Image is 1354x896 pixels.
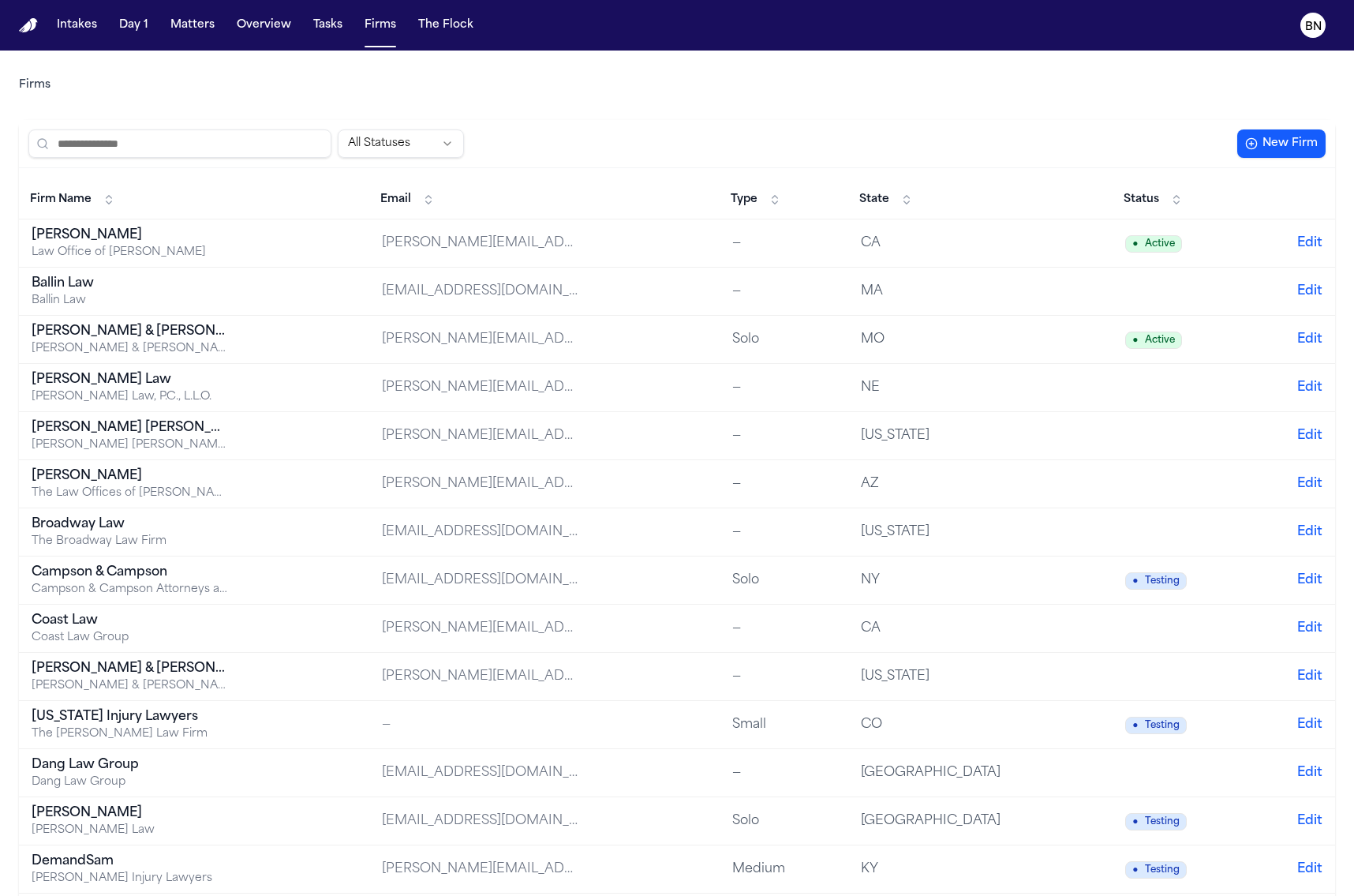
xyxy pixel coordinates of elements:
span: ● [1132,815,1138,828]
span: ● [1132,334,1138,347]
div: NE [861,378,1058,397]
button: Edit [1297,474,1322,493]
div: KY [861,860,1058,879]
button: New Firm [1237,129,1326,158]
button: Edit [1297,667,1322,686]
div: [EMAIL_ADDRESS][DOMAIN_NAME] [382,571,579,590]
div: Dang Law Group [32,774,229,790]
div: [PERSON_NAME] Injury Lawyers [32,871,229,887]
div: [EMAIL_ADDRESS][DOMAIN_NAME] [382,763,579,782]
button: Edit [1297,234,1322,253]
button: Edit [1297,619,1322,638]
div: — [732,378,836,397]
div: MA [861,282,1058,301]
span: Testing [1125,572,1186,590]
div: [PERSON_NAME] Law [32,823,229,838]
div: [PERSON_NAME][EMAIL_ADDRESS][DOMAIN_NAME] [382,860,579,879]
a: Matters [164,11,221,39]
div: [PERSON_NAME] [32,804,229,823]
button: Type [723,187,789,212]
button: Email [372,187,443,212]
div: [PERSON_NAME] & [PERSON_NAME] [US_STATE] Car Accident Lawyers [32,341,229,357]
button: Firms [358,11,402,39]
span: State [859,192,889,208]
div: — [732,763,836,782]
div: Campson & Campson [32,563,229,582]
nav: Breadcrumb [19,77,50,93]
button: Firm Name [22,187,123,212]
div: NY [861,571,1058,590]
div: [PERSON_NAME][EMAIL_ADDRESS][DOMAIN_NAME] [382,330,579,349]
div: Campson & Campson Attorneys at Law [32,582,229,598]
span: Testing [1125,813,1186,830]
span: ● [1132,719,1138,732]
div: Solo [732,330,836,349]
button: Edit [1297,378,1322,397]
span: Active [1125,235,1181,253]
div: [EMAIL_ADDRESS][DOMAIN_NAME] [382,523,579,542]
div: Ballin Law [32,293,229,309]
button: Edit [1297,860,1322,879]
div: [PERSON_NAME] [PERSON_NAME] [32,418,229,437]
div: Ballin Law [32,274,229,293]
span: Status [1124,192,1159,208]
span: ● [1132,238,1138,250]
div: [PERSON_NAME] & [PERSON_NAME] [32,322,229,341]
div: AZ [861,474,1058,493]
div: [PERSON_NAME] Law, P.C., L.L.O. [32,389,229,405]
a: Home [19,18,38,33]
div: [PERSON_NAME][EMAIL_ADDRESS][DOMAIN_NAME] [382,234,579,253]
button: Edit [1297,715,1322,734]
div: DemandSam [32,852,229,871]
div: Coast Law Group [32,630,229,646]
div: CA [861,619,1058,638]
div: — [732,234,836,253]
text: BN [1305,21,1322,32]
span: Email [380,192,411,208]
div: Solo [732,812,836,830]
div: — [732,619,836,638]
img: Finch Logo [19,18,38,33]
div: — [732,523,836,542]
button: Edit [1297,812,1322,830]
div: Solo [732,571,836,590]
button: Overview [230,11,297,39]
div: [GEOGRAPHIC_DATA] [861,812,1058,830]
span: Active [1125,332,1181,349]
div: [US_STATE] [861,667,1058,686]
button: Edit [1297,523,1322,542]
span: ● [1132,864,1138,876]
div: [PERSON_NAME][EMAIL_ADDRESS][DOMAIN_NAME] [382,619,579,638]
button: Edit [1297,426,1322,445]
button: Tasks [307,11,349,39]
span: Testing [1125,861,1186,879]
button: Edit [1297,763,1322,782]
button: Day 1 [113,11,155,39]
div: [PERSON_NAME] & [PERSON_NAME], P.C. [32,678,229,694]
div: CO [861,715,1058,734]
div: — [732,667,836,686]
div: — [732,282,836,301]
div: [EMAIL_ADDRESS][DOMAIN_NAME] [382,282,579,301]
button: State [851,187,921,212]
div: [PERSON_NAME] [32,226,229,245]
div: Medium [732,860,836,879]
div: Law Office of [PERSON_NAME] [32,245,229,261]
div: Broadway Law [32,515,229,534]
div: — [382,715,579,734]
div: [US_STATE] Injury Lawyers [32,707,229,726]
button: The Flock [412,11,480,39]
div: The [PERSON_NAME] Law Firm [32,726,229,742]
span: ● [1132,575,1138,587]
div: [PERSON_NAME][EMAIL_ADDRESS][DOMAIN_NAME] [382,667,579,686]
div: [US_STATE] [861,426,1058,445]
div: [PERSON_NAME] [PERSON_NAME] Trial Attorneys [32,437,229,453]
button: Intakes [50,11,103,39]
div: — [732,474,836,493]
a: Firms [19,77,50,93]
